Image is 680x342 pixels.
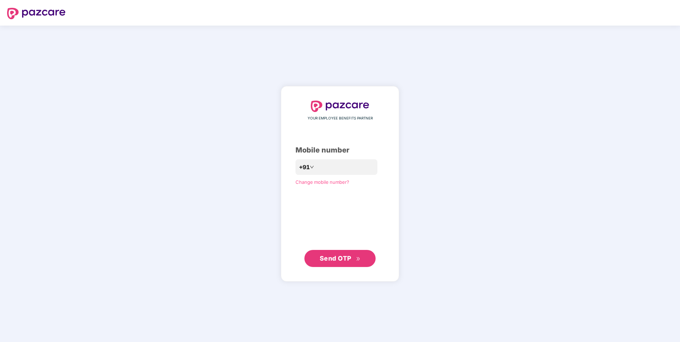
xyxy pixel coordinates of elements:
[295,145,385,156] div: Mobile number
[299,163,310,172] span: +91
[7,8,66,19] img: logo
[310,165,314,169] span: down
[320,255,351,262] span: Send OTP
[308,116,373,121] span: YOUR EMPLOYEE BENEFITS PARTNER
[356,257,361,261] span: double-right
[295,179,349,185] a: Change mobile number?
[311,101,369,112] img: logo
[304,250,376,267] button: Send OTPdouble-right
